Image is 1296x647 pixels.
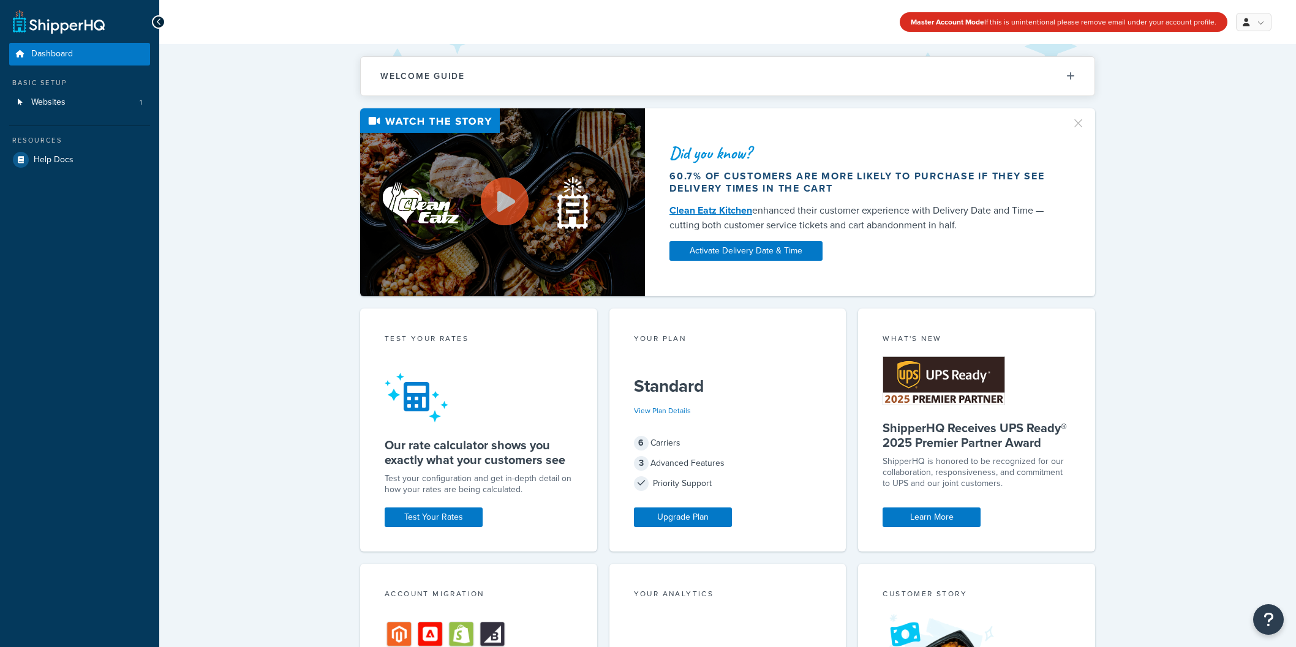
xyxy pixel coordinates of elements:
[634,405,691,416] a: View Plan Details
[669,170,1057,195] div: 60.7% of customers are more likely to purchase if they see delivery times in the cart
[1253,604,1284,635] button: Open Resource Center
[31,97,66,108] span: Websites
[900,12,1227,32] div: If this is unintentional please remove email under your account profile.
[669,241,823,261] a: Activate Delivery Date & Time
[361,57,1094,95] button: Welcome Guide
[634,436,649,451] span: 6
[883,421,1071,450] h5: ShipperHQ Receives UPS Ready® 2025 Premier Partner Award
[634,455,822,472] div: Advanced Features
[883,333,1071,347] div: What's New
[9,91,150,114] li: Websites
[911,17,984,28] strong: Master Account Mode
[634,435,822,452] div: Carriers
[380,72,465,81] h2: Welcome Guide
[634,333,822,347] div: Your Plan
[9,135,150,146] div: Resources
[634,588,822,602] div: Your Analytics
[883,588,1071,602] div: Customer Story
[9,78,150,88] div: Basic Setup
[634,456,649,471] span: 3
[9,91,150,114] a: Websites1
[385,473,573,495] div: Test your configuration and get in-depth detail on how your rates are being calculated.
[883,456,1071,489] p: ShipperHQ is honored to be recognized for our collaboration, responsiveness, and commitment to UP...
[385,507,483,527] a: Test Your Rates
[669,144,1057,162] div: Did you know?
[9,149,150,171] a: Help Docs
[669,203,1057,233] div: enhanced their customer experience with Delivery Date and Time — cutting both customer service ti...
[634,507,732,527] a: Upgrade Plan
[360,108,645,296] img: Video thumbnail
[9,43,150,65] a: Dashboard
[385,333,573,347] div: Test your rates
[634,475,822,492] div: Priority Support
[31,49,73,59] span: Dashboard
[385,588,573,602] div: Account Migration
[140,97,142,108] span: 1
[34,155,73,165] span: Help Docs
[634,376,822,396] h5: Standard
[883,507,981,527] a: Learn More
[385,438,573,467] h5: Our rate calculator shows you exactly what your customers see
[669,203,752,217] a: Clean Eatz Kitchen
